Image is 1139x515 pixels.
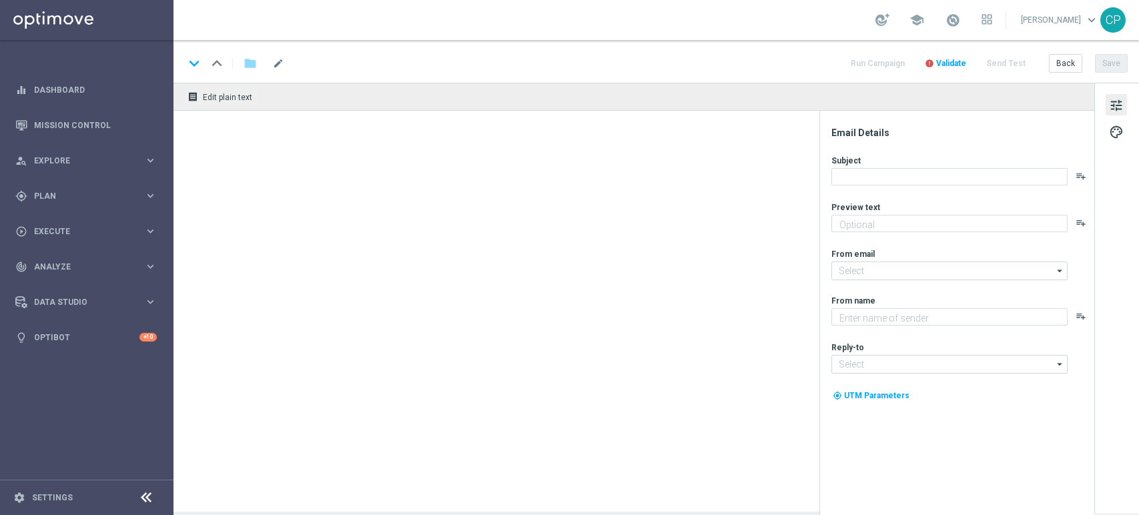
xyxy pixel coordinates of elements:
input: Select [831,355,1068,374]
button: lightbulb Optibot +10 [15,332,157,343]
span: Edit plain text [203,93,252,102]
span: Data Studio [34,298,144,306]
div: Analyze [15,261,144,273]
button: palette [1106,121,1127,142]
button: Back [1049,54,1082,73]
i: track_changes [15,261,27,273]
span: UTM Parameters [844,391,909,400]
button: playlist_add [1076,311,1086,322]
label: From name [831,296,875,306]
a: [PERSON_NAME]keyboard_arrow_down [1020,10,1100,30]
button: playlist_add [1076,217,1086,228]
i: equalizer [15,84,27,96]
button: error Validate [923,55,968,73]
button: playlist_add [1076,171,1086,181]
span: mode_edit [272,57,284,69]
button: tune [1106,94,1127,115]
i: person_search [15,155,27,167]
label: Subject [831,155,861,166]
button: Mission Control [15,120,157,131]
i: lightbulb [15,332,27,344]
label: Preview text [831,202,880,213]
div: Optibot [15,320,157,355]
button: Data Studio keyboard_arrow_right [15,297,157,308]
div: CP [1100,7,1126,33]
button: folder [242,53,258,74]
i: my_location [833,391,842,400]
span: Explore [34,157,144,165]
div: Explore [15,155,144,167]
span: Execute [34,227,144,235]
i: settings [13,492,25,504]
i: receipt [187,91,198,102]
button: gps_fixed Plan keyboard_arrow_right [15,191,157,201]
button: person_search Explore keyboard_arrow_right [15,155,157,166]
i: keyboard_arrow_right [144,189,157,202]
i: gps_fixed [15,190,27,202]
i: keyboard_arrow_right [144,225,157,237]
button: track_changes Analyze keyboard_arrow_right [15,262,157,272]
button: receipt Edit plain text [184,88,258,105]
a: Dashboard [34,72,157,107]
div: Data Studio [15,296,144,308]
i: arrow_drop_down [1054,262,1067,280]
div: Email Details [831,127,1093,139]
span: keyboard_arrow_down [1084,13,1099,27]
a: Settings [32,494,73,502]
span: palette [1109,123,1124,141]
div: Dashboard [15,72,157,107]
label: From email [831,249,875,260]
label: Reply-to [831,342,864,353]
input: Select [831,262,1068,280]
span: Plan [34,192,144,200]
i: arrow_drop_down [1054,356,1067,373]
i: keyboard_arrow_right [144,154,157,167]
span: Analyze [34,263,144,271]
button: my_location UTM Parameters [831,388,911,403]
i: keyboard_arrow_right [144,260,157,273]
i: error [925,59,934,68]
i: play_circle_outline [15,225,27,237]
button: equalizer Dashboard [15,85,157,95]
span: Validate [936,59,966,68]
span: tune [1109,97,1124,114]
div: Plan [15,190,144,202]
div: Mission Control [15,107,157,143]
a: Mission Control [34,107,157,143]
i: keyboard_arrow_right [144,296,157,308]
a: Optibot [34,320,139,355]
div: Execute [15,225,144,237]
button: play_circle_outline Execute keyboard_arrow_right [15,226,157,237]
div: +10 [139,333,157,342]
i: keyboard_arrow_down [184,53,204,73]
i: folder [244,55,257,71]
button: Save [1095,54,1128,73]
span: school [909,13,924,27]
